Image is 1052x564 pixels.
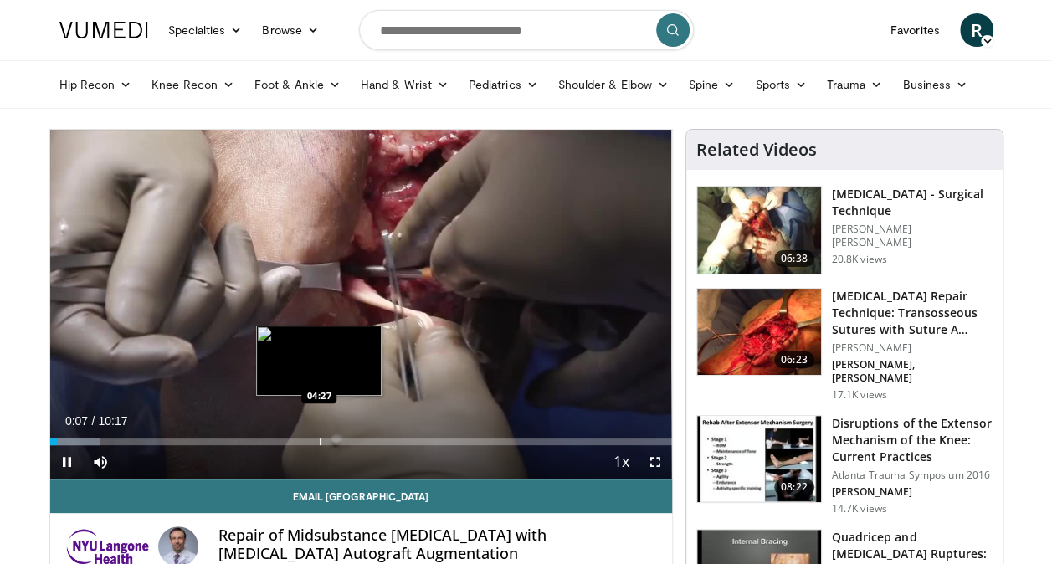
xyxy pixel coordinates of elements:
[832,186,993,219] h3: [MEDICAL_DATA] - Surgical Technique
[960,13,993,47] a: R
[832,253,887,266] p: 20.8K views
[892,68,978,101] a: Business
[49,68,142,101] a: Hip Recon
[774,250,814,267] span: 06:38
[832,223,993,249] p: [PERSON_NAME] [PERSON_NAME]
[158,13,253,47] a: Specialties
[832,388,887,402] p: 17.1K views
[696,415,993,515] a: 08:22 Disruptions of the Extensor Mechanism of the Knee: Current Practices Atlanta Trauma Symposi...
[696,288,993,402] a: 06:23 [MEDICAL_DATA] Repair Technique: Transosseous Sutures with Suture A… [PERSON_NAME] [PERSON_...
[679,68,745,101] a: Spine
[817,68,893,101] a: Trauma
[218,526,659,562] h4: Repair of Midsubstance [MEDICAL_DATA] with [MEDICAL_DATA] Autograft Augmentation
[59,22,148,38] img: VuMedi Logo
[256,326,382,396] img: image.jpeg
[832,341,993,355] p: [PERSON_NAME]
[696,186,993,274] a: 06:38 [MEDICAL_DATA] - Surgical Technique [PERSON_NAME] [PERSON_NAME] 20.8K views
[98,414,127,428] span: 10:17
[880,13,950,47] a: Favorites
[697,416,821,503] img: c329ce19-05ea-4e12-b583-111b1ee27852.150x105_q85_crop-smart_upscale.jpg
[832,469,993,482] p: Atlanta Trauma Symposium 2016
[697,187,821,274] img: Vx8lr-LI9TPdNKgn4xMDoxOjBzMTt2bJ.150x105_q85_crop-smart_upscale.jpg
[244,68,351,101] a: Foot & Ankle
[832,288,993,338] h3: [MEDICAL_DATA] Repair Technique: Transosseous Sutures with Suture A…
[50,445,84,479] button: Pause
[548,68,679,101] a: Shoulder & Elbow
[50,130,672,479] video-js: Video Player
[832,415,993,465] h3: Disruptions of the Extensor Mechanism of the Knee: Current Practices
[832,485,993,499] p: [PERSON_NAME]
[639,445,672,479] button: Fullscreen
[832,502,887,515] p: 14.7K views
[696,140,817,160] h4: Related Videos
[50,479,672,513] a: Email [GEOGRAPHIC_DATA]
[459,68,548,101] a: Pediatrics
[50,438,672,445] div: Progress Bar
[252,13,329,47] a: Browse
[141,68,244,101] a: Knee Recon
[697,289,821,376] img: a284ffb3-f88c-46bb-88bb-d0d390e931a0.150x105_q85_crop-smart_upscale.jpg
[351,68,459,101] a: Hand & Wrist
[65,414,88,428] span: 0:07
[774,351,814,368] span: 06:23
[92,414,95,428] span: /
[745,68,817,101] a: Sports
[774,479,814,495] span: 08:22
[832,358,993,385] p: [PERSON_NAME], [PERSON_NAME]
[84,445,117,479] button: Mute
[605,445,639,479] button: Playback Rate
[359,10,694,50] input: Search topics, interventions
